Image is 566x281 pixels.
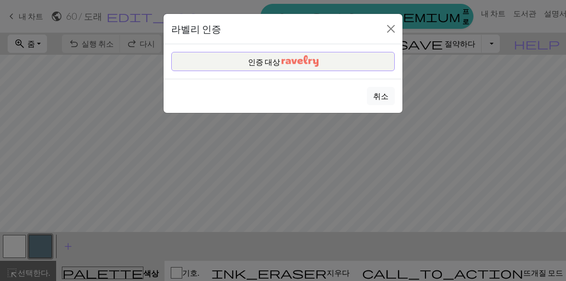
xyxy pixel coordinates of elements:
[367,87,395,105] button: 취소
[373,91,389,100] font: 취소
[282,55,318,67] img: 라벨리
[383,21,399,37] button: 가까운.
[171,23,221,35] font: 라벨리 인증
[248,57,280,66] font: 인증 대상
[171,52,395,71] button: 인증 대상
